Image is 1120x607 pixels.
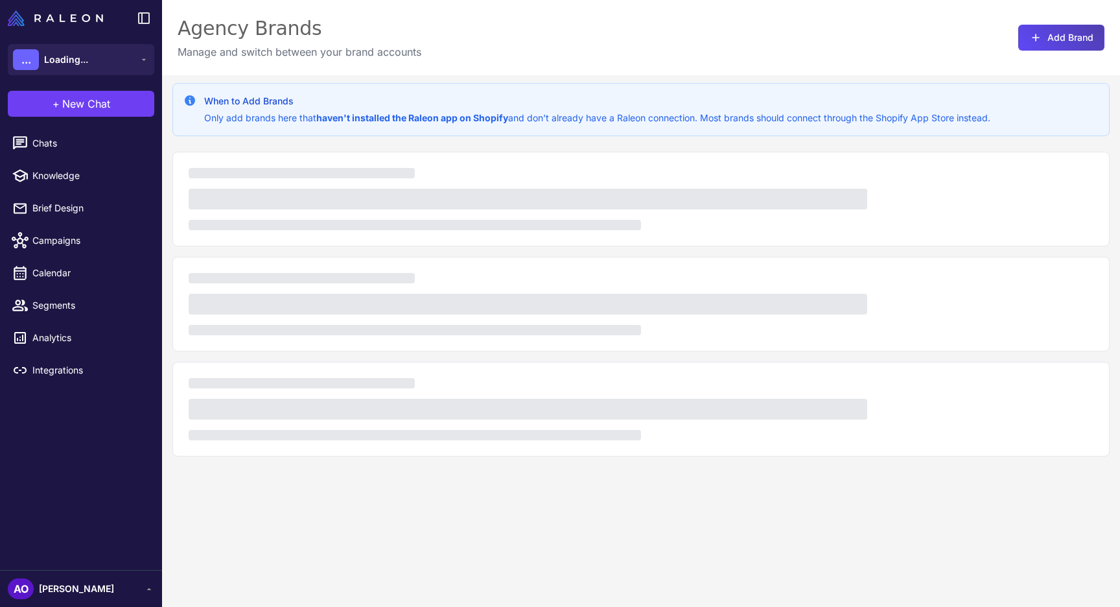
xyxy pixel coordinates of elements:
[5,357,157,384] a: Integrations
[204,94,990,108] h3: When to Add Brands
[32,233,146,248] span: Campaigns
[32,136,146,150] span: Chats
[5,292,157,319] a: Segments
[5,324,157,351] a: Analytics
[5,130,157,157] a: Chats
[32,331,146,345] span: Analytics
[316,112,508,123] strong: haven't installed the Raleon app on Shopify
[32,266,146,280] span: Calendar
[5,162,157,189] a: Knowledge
[8,44,154,75] button: ...Loading...
[39,582,114,596] span: [PERSON_NAME]
[8,10,108,26] a: Raleon Logo
[32,169,146,183] span: Knowledge
[178,44,421,60] p: Manage and switch between your brand accounts
[8,91,154,117] button: +New Chat
[44,53,88,67] span: Loading...
[62,96,110,112] span: New Chat
[5,259,157,287] a: Calendar
[32,201,146,215] span: Brief Design
[32,298,146,313] span: Segments
[1018,25,1104,51] button: Add Brand
[8,578,34,599] div: AO
[204,111,990,125] p: Only add brands here that and don't already have a Raleon connection. Most brands should connect ...
[5,195,157,222] a: Brief Design
[32,363,146,377] span: Integrations
[13,49,39,70] div: ...
[178,16,421,42] div: Agency Brands
[52,96,60,112] span: +
[5,227,157,254] a: Campaigns
[8,10,103,26] img: Raleon Logo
